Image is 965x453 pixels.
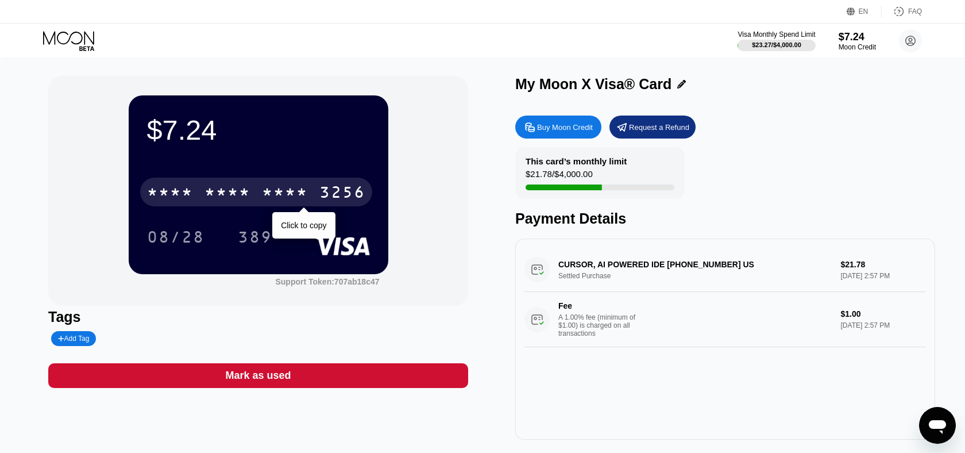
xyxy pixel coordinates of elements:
[515,116,601,139] div: Buy Moon Credit
[51,331,96,346] div: Add Tag
[609,116,696,139] div: Request a Refund
[839,31,876,43] div: $7.24
[847,6,882,17] div: EN
[229,222,281,251] div: 389
[526,156,627,166] div: This card’s monthly limit
[275,277,379,286] div: Support Token: 707ab18c47
[147,114,370,146] div: $7.24
[882,6,922,17] div: FAQ
[48,309,468,325] div: Tags
[839,43,876,51] div: Moon Credit
[515,210,935,227] div: Payment Details
[738,30,815,39] div: Visa Monthly Spend Limit
[919,407,956,444] iframe: Button to launch messaging window
[138,222,213,251] div: 08/28
[841,321,926,329] div: [DATE] 2:57 PM
[515,76,671,93] div: My Moon X Visa® Card
[908,7,922,16] div: FAQ
[629,122,689,132] div: Request a Refund
[238,229,272,248] div: 389
[147,229,204,248] div: 08/28
[738,30,815,51] div: Visa Monthly Spend Limit$23.27/$4,000.00
[859,7,868,16] div: EN
[558,301,639,310] div: Fee
[839,31,876,51] div: $7.24Moon Credit
[537,122,593,132] div: Buy Moon Credit
[58,335,89,343] div: Add Tag
[225,369,291,382] div: Mark as used
[558,313,644,337] div: A 1.00% fee (minimum of $1.00) is charged on all transactions
[841,309,926,318] div: $1.00
[526,169,593,185] div: $21.78 / $4,000.00
[319,185,365,203] div: 3256
[752,41,801,48] div: $23.27 / $4,000.00
[281,221,326,230] div: Click to copy
[524,292,926,347] div: FeeA 1.00% fee (minimum of $1.00) is charged on all transactions$1.00[DATE] 2:57 PM
[275,277,379,286] div: Support Token:707ab18c47
[48,363,468,388] div: Mark as used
